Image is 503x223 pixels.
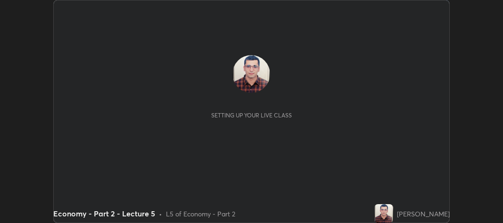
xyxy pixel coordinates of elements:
[232,55,270,93] img: 441b7260e14345f6886495bf2de59c8b.jpg
[397,209,450,219] div: [PERSON_NAME]
[166,209,235,219] div: L5 of Economy - Part 2
[159,209,162,219] div: •
[53,208,155,219] div: Economy - Part 2 - Lecture 5
[374,204,393,223] img: 441b7260e14345f6886495bf2de59c8b.jpg
[211,112,292,119] div: Setting up your live class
